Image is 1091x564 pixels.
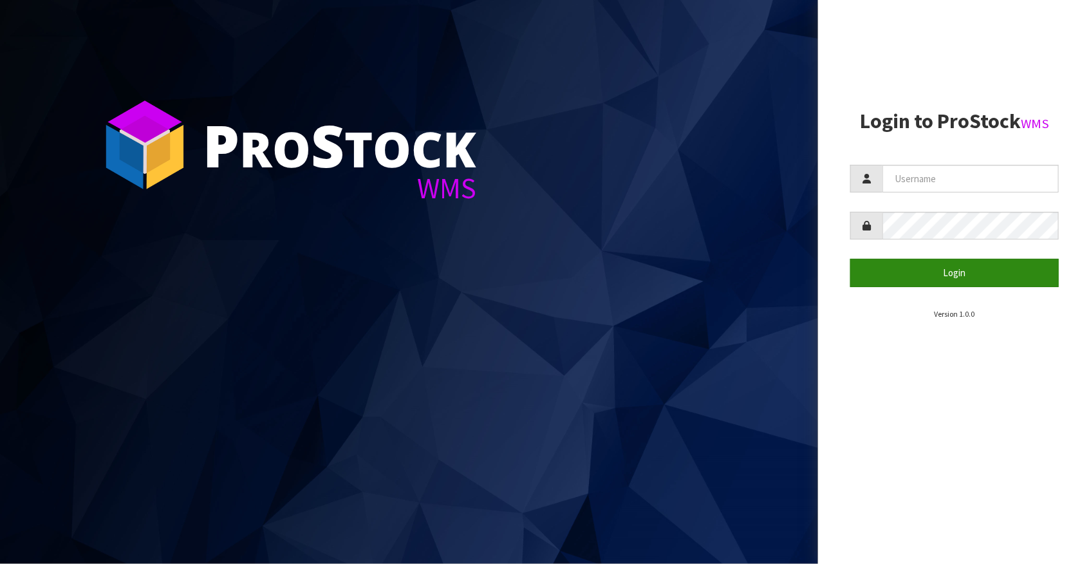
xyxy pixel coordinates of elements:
button: Login [850,259,1059,287]
span: P [203,106,239,184]
div: WMS [203,174,476,203]
span: S [311,106,344,184]
small: WMS [1021,115,1049,132]
div: ro tock [203,116,476,174]
img: ProStock Cube [97,97,193,193]
h2: Login to ProStock [850,110,1059,133]
small: Version 1.0.0 [935,309,975,319]
input: Username [882,165,1059,193]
